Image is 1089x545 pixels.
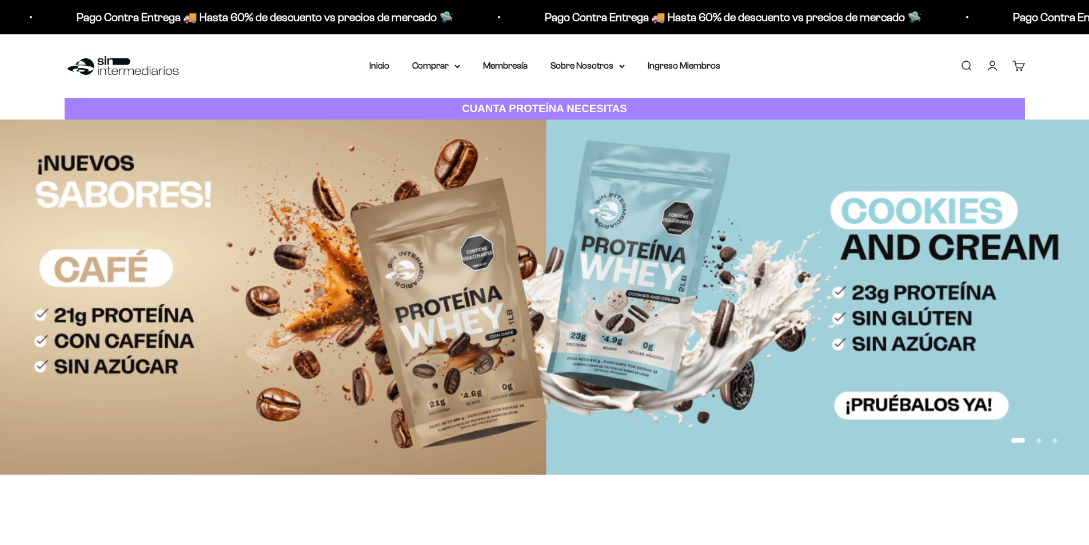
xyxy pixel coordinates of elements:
summary: Comprar [412,58,460,73]
strong: CUANTA PROTEÍNA NECESITAS [462,102,627,114]
p: Pago Contra Entrega 🚚 Hasta 60% de descuento vs precios de mercado 🛸 [48,8,425,26]
p: Pago Contra Entrega 🚚 Hasta 60% de descuento vs precios de mercado 🛸 [516,8,893,26]
a: Ingreso Miembros [648,61,720,70]
summary: Sobre Nosotros [551,58,625,73]
a: CUANTA PROTEÍNA NECESITAS [65,98,1025,120]
a: Membresía [483,61,528,70]
a: Inicio [369,61,389,70]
